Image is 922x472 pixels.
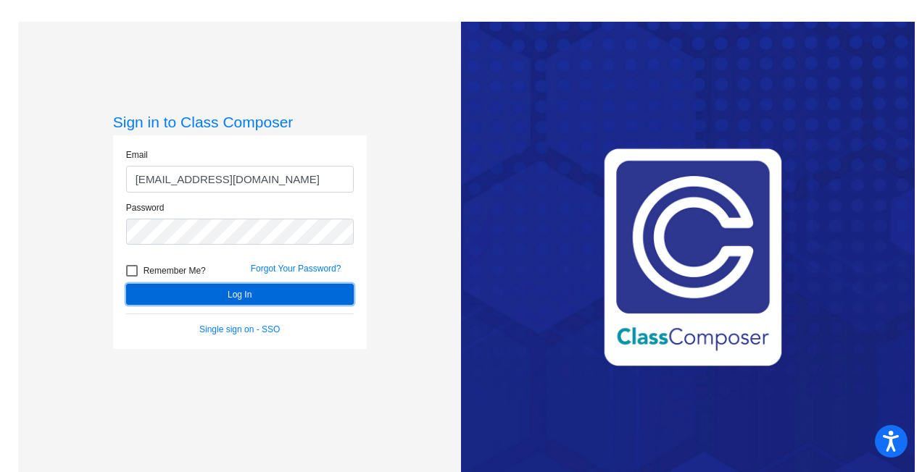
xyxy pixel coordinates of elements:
[251,264,341,274] a: Forgot Your Password?
[126,148,148,161] label: Email
[126,284,354,305] button: Log In
[126,201,165,214] label: Password
[113,113,367,131] h3: Sign in to Class Composer
[199,324,280,334] a: Single sign on - SSO
[144,262,206,279] span: Remember Me?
